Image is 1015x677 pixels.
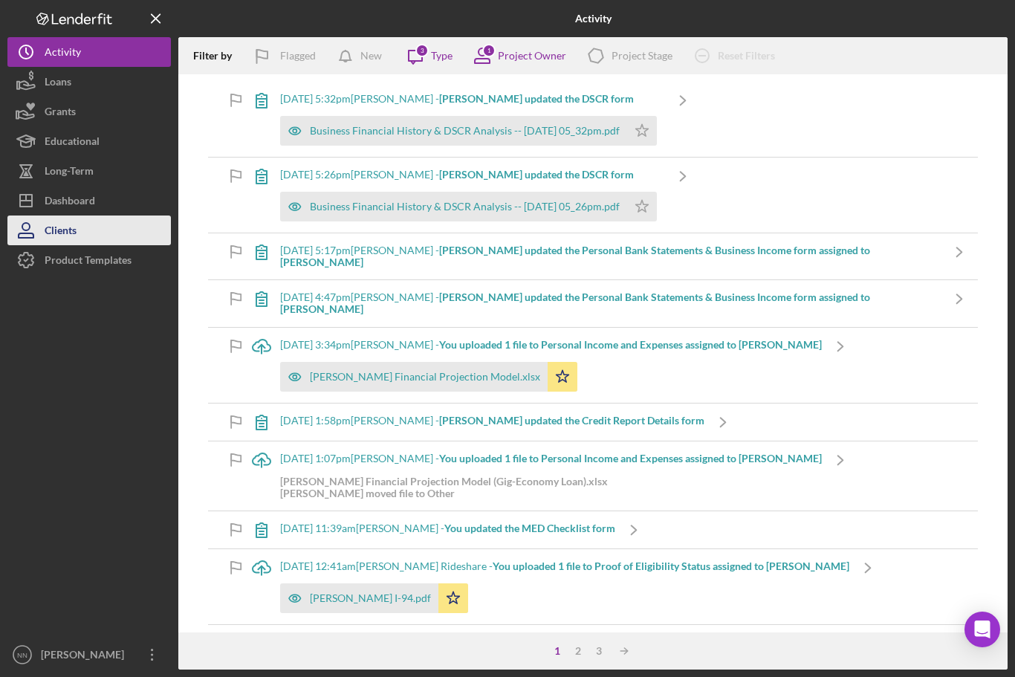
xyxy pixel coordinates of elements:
a: [DATE] 1:07pm[PERSON_NAME] -You uploaded 1 file to Personal Income and Expenses assigned to [PERS... [243,441,859,511]
div: Business Financial History & DSCR Analysis -- [DATE] 05_26pm.pdf [310,201,620,213]
button: New [331,41,397,71]
button: NN[PERSON_NAME] [7,640,171,670]
div: 1 [482,44,496,57]
b: You uploaded 1 file to Proof of Eligibility Status assigned to [PERSON_NAME] [493,560,849,572]
div: [PERSON_NAME] [37,640,134,673]
div: [PERSON_NAME] moved file to Other [280,487,608,499]
div: Grants [45,97,76,130]
a: [DATE] 3:34pm[PERSON_NAME] -You uploaded 1 file to Personal Income and Expenses assigned to [PERS... [243,328,859,403]
div: [DATE] 4:47pm [PERSON_NAME] - [280,291,941,315]
text: NN [17,651,27,659]
div: 1 [547,645,568,657]
b: [PERSON_NAME] updated the Personal Bank Statements & Business Income form assigned to [PERSON_NAME] [280,291,870,315]
b: Activity [575,13,612,25]
div: 3 [415,44,429,57]
div: 3 [588,645,609,657]
div: Open Intercom Messenger [964,612,1000,647]
div: Type [431,50,453,62]
div: [DATE] 1:07pm [PERSON_NAME] - [280,453,822,464]
div: [DATE] 1:58pm [PERSON_NAME] - [280,415,704,427]
div: [PERSON_NAME] Financial Projection Model (Gig-Economy Loan).xlsx [280,476,608,487]
div: Loans [45,67,71,100]
div: Business Financial History & DSCR Analysis -- [DATE] 05_32pm.pdf [310,125,620,137]
div: [DATE] 5:17pm [PERSON_NAME] - [280,244,941,268]
button: Loans [7,67,171,97]
div: [PERSON_NAME] I-94.pdf [310,592,431,604]
button: Business Financial History & DSCR Analysis -- [DATE] 05_26pm.pdf [280,192,657,221]
a: [DATE] 5:32pm[PERSON_NAME] -[PERSON_NAME] updated the DSCR formBusiness Financial History & DSCR ... [243,82,701,157]
a: [DATE] 4:47pm[PERSON_NAME] -[PERSON_NAME] updated the Personal Bank Statements & Business Income ... [243,280,978,326]
a: [DATE] 5:17pm[PERSON_NAME] -[PERSON_NAME] updated the Personal Bank Statements & Business Income ... [243,233,978,279]
button: [PERSON_NAME] I-94.pdf [280,583,468,613]
button: [PERSON_NAME] Financial Projection Model.xlsx [280,362,577,392]
b: You uploaded 1 file to Personal Income and Expenses assigned to [PERSON_NAME] [439,452,822,464]
button: Educational [7,126,171,156]
b: [PERSON_NAME] updated the DSCR form [439,168,634,181]
div: Educational [45,126,100,160]
div: [DATE] 12:41am [PERSON_NAME] Rideshare - [280,560,849,572]
b: [PERSON_NAME] updated the Credit Report Details form [439,414,704,427]
div: [PERSON_NAME] Financial Projection Model.xlsx [310,371,540,383]
button: Business Financial History & DSCR Analysis -- [DATE] 05_32pm.pdf [280,116,657,146]
div: Filter by [193,50,243,62]
div: [DATE] 3:34pm [PERSON_NAME] - [280,339,822,351]
button: Clients [7,216,171,245]
div: Dashboard [45,186,95,219]
div: Project Owner [498,50,566,62]
a: [DATE] 1:58pm[PERSON_NAME] -[PERSON_NAME] updated the Credit Report Details form [243,404,742,441]
b: You uploaded 1 file to Personal Income and Expenses assigned to [PERSON_NAME] [439,338,822,351]
a: [DATE] 5:26pm[PERSON_NAME] -[PERSON_NAME] updated the DSCR formBusiness Financial History & DSCR ... [243,158,701,233]
b: [PERSON_NAME] updated the Personal Bank Statements & Business Income form assigned to [PERSON_NAME] [280,244,870,268]
div: Long-Term [45,156,94,190]
div: New [360,41,382,71]
div: Clients [45,216,77,249]
button: Grants [7,97,171,126]
div: Activity [45,37,81,71]
button: Reset Filters [684,41,790,71]
div: Project Stage [612,50,672,62]
div: [DATE] 5:32pm [PERSON_NAME] - [280,93,664,105]
button: Dashboard [7,186,171,216]
button: Flagged [243,41,331,71]
div: 2 [568,645,588,657]
b: [PERSON_NAME] updated the DSCR form [439,92,634,105]
div: Flagged [280,41,316,71]
div: [DATE] 5:26pm [PERSON_NAME] - [280,169,664,181]
b: You updated the MED Checklist form [444,522,615,534]
a: [DATE] 12:41am[PERSON_NAME] Rideshare -You uploaded 1 file to Proof of Eligibility Status assigne... [243,549,886,624]
button: Long-Term [7,156,171,186]
a: [DATE] 11:39am[PERSON_NAME] -You updated the MED Checklist form [243,511,652,548]
div: [DATE] 11:39am [PERSON_NAME] - [280,522,615,534]
div: Product Templates [45,245,132,279]
button: Product Templates [7,245,171,275]
div: Reset Filters [718,41,775,71]
button: Activity [7,37,171,67]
